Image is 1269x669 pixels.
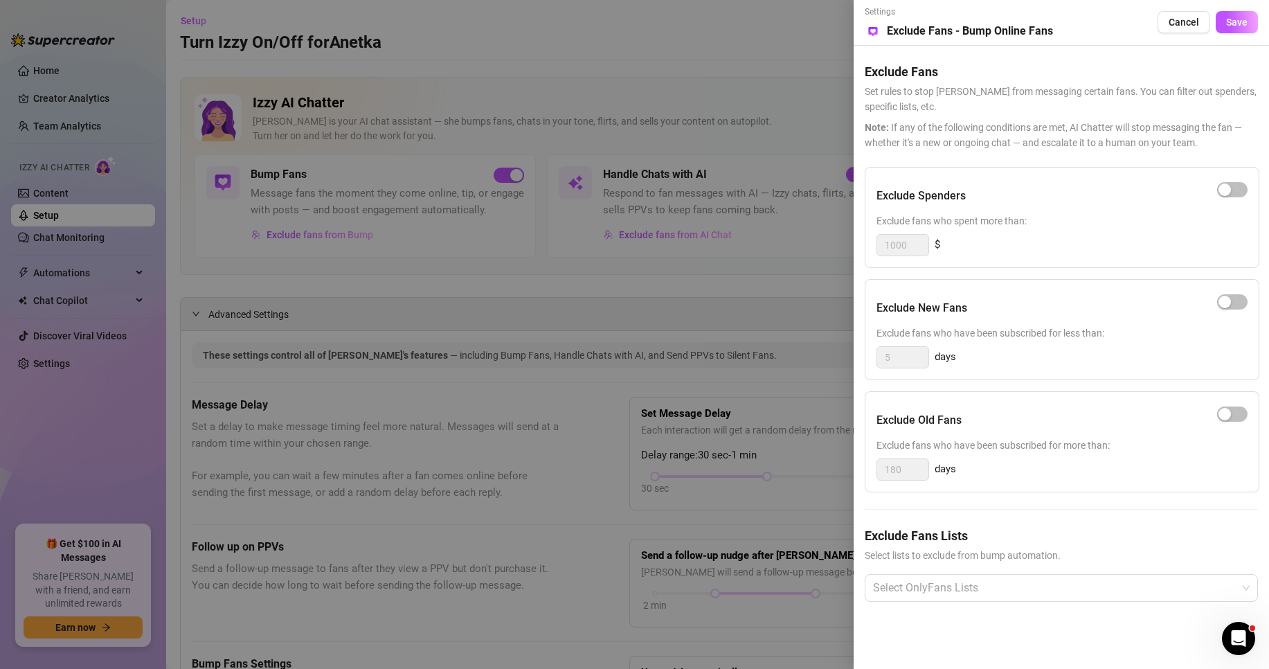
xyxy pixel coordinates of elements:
span: Exclude fans who have been subscribed for less than: [876,325,1248,341]
h5: Exclude Old Fans [876,412,962,429]
span: $ [935,237,940,253]
h5: Exclude Spenders [876,188,966,204]
span: Exclude fans who have been subscribed for more than: [876,438,1248,453]
h5: Exclude New Fans [876,300,967,316]
span: Note: [865,122,889,133]
h5: Exclude Fans [865,62,1258,81]
button: Save [1216,11,1258,33]
button: Cancel [1158,11,1210,33]
span: If any of the following conditions are met, AI Chatter will stop messaging the fan — whether it's... [865,120,1258,150]
h5: Exclude Fans - Bump Online Fans [887,23,1053,39]
span: days [935,461,956,478]
span: Cancel [1169,17,1199,28]
span: Set rules to stop [PERSON_NAME] from messaging certain fans. You can filter out spenders, specifi... [865,84,1258,114]
h5: Exclude Fans Lists [865,526,1258,545]
span: days [935,349,956,366]
span: Select lists to exclude from bump automation. [865,548,1258,563]
span: Settings [865,6,1053,19]
iframe: Intercom live chat [1222,622,1255,655]
span: Save [1226,17,1248,28]
span: Exclude fans who spent more than: [876,213,1248,229]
